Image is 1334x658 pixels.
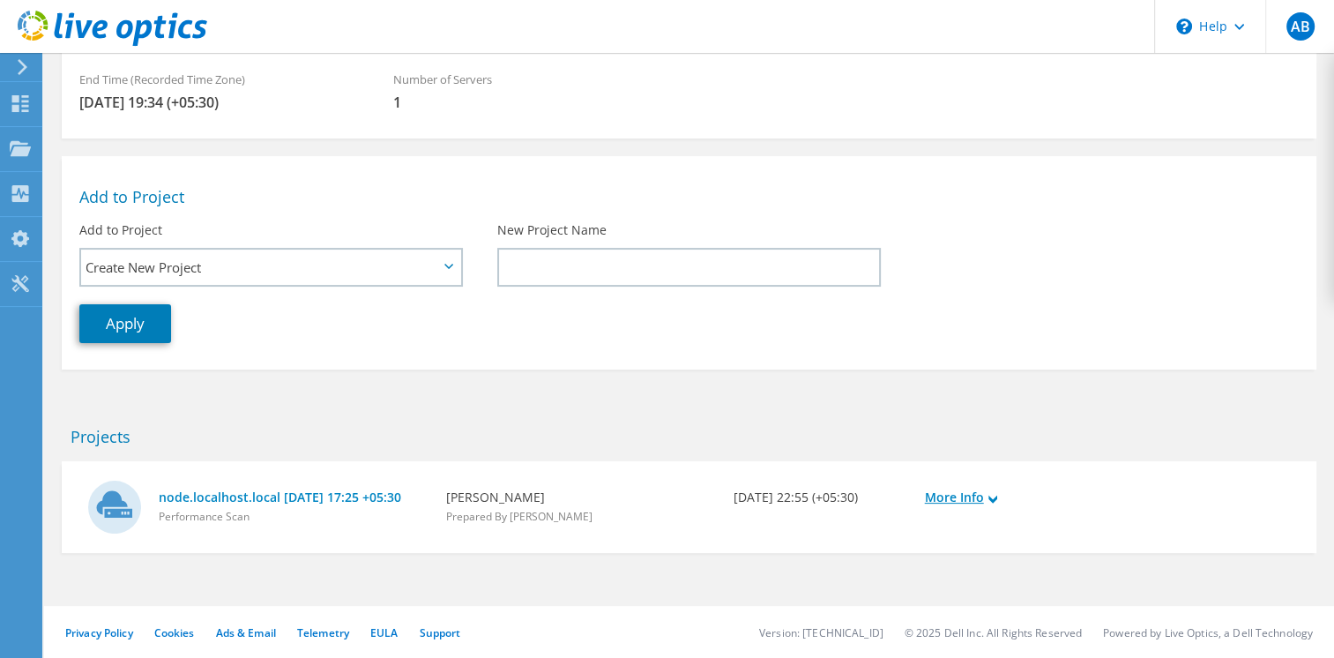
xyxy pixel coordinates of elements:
li: Version: [TECHNICAL_ID] [759,625,883,640]
h2: Add to Project [79,187,1299,206]
b: [PERSON_NAME] [446,488,716,507]
label: Add to Project [79,221,162,239]
span: Create New Project [86,257,438,278]
span: Performance Scan [159,509,250,524]
a: Ads & Email [216,625,276,640]
a: EULA [370,625,398,640]
a: node.localhost.local [DATE] 17:25 +05:30 [159,488,429,507]
li: © 2025 Dell Inc. All Rights Reserved [905,625,1082,640]
span: Prepared By [PERSON_NAME] [446,509,592,524]
span: [DATE] 19:34 (+05:30) [79,93,358,112]
b: [DATE] 22:55 (+05:30) [733,488,906,507]
label: End Time (Recorded Time Zone) [79,71,358,88]
a: Support [419,625,460,640]
svg: \n [1176,19,1192,34]
span: 1 [393,93,672,112]
a: More Info [925,488,1099,507]
label: New Project Name [497,221,607,239]
a: Apply [79,304,171,343]
h2: Projects [71,427,1308,446]
span: AB [1286,12,1315,41]
a: Cookies [154,625,195,640]
a: Telemetry [297,625,349,640]
label: Number of Servers [393,71,672,88]
a: Privacy Policy [65,625,133,640]
li: Powered by Live Optics, a Dell Technology [1103,625,1313,640]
